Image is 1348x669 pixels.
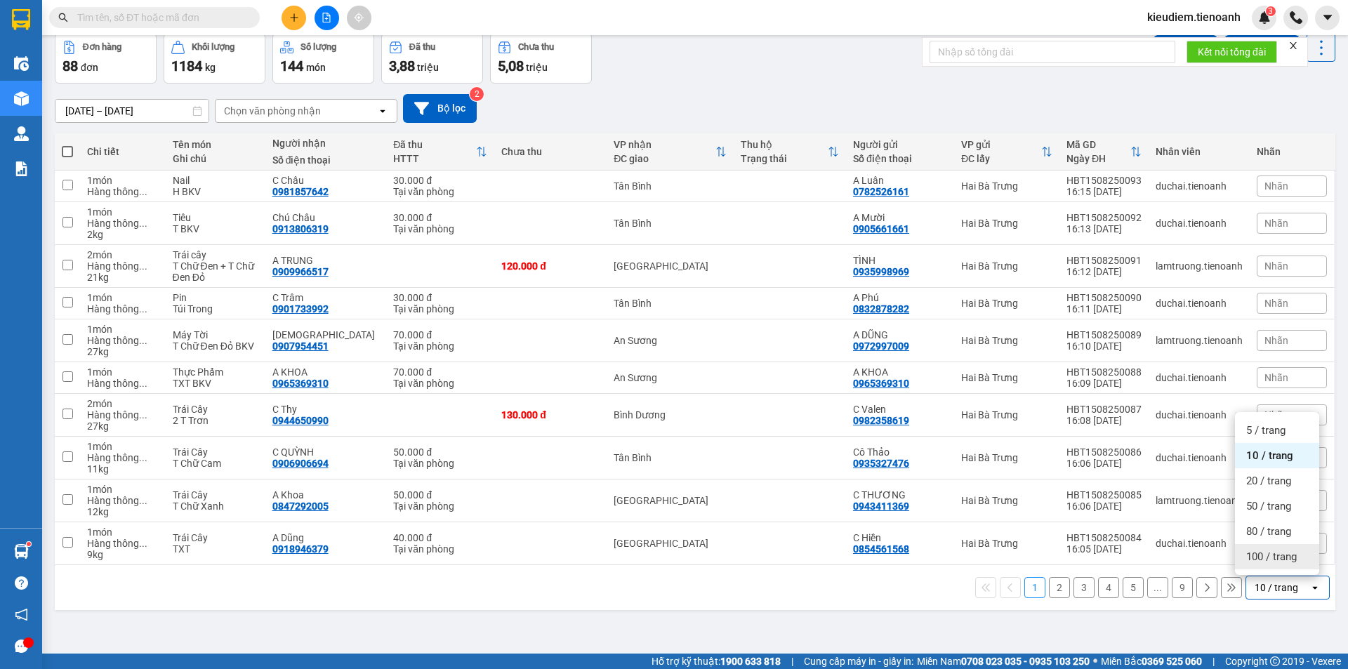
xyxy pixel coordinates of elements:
span: Nhãn [1264,298,1288,309]
div: Nail [173,175,258,186]
div: HTTT [393,153,476,164]
div: 16:09 [DATE] [1066,378,1142,389]
div: Pin [173,292,258,303]
button: caret-down [1315,6,1340,30]
th: Toggle SortBy [954,133,1059,171]
span: Nhãn [1264,180,1288,192]
button: file-add [315,6,339,30]
div: Tiêu [173,212,258,223]
div: 1 món [87,206,158,218]
th: Toggle SortBy [734,133,846,171]
div: 0847292005 [272,501,329,512]
span: Nhãn [1264,409,1288,420]
div: C Thy [272,404,380,415]
div: Hai Bà Trưng [961,260,1052,272]
img: warehouse-icon [14,544,29,559]
span: Nhãn [1264,372,1288,383]
div: Người nhận [272,138,380,149]
div: HBT1508250086 [1066,446,1142,458]
div: 0905661661 [853,223,909,234]
div: C Hiền [853,532,947,543]
div: 0935327476 [853,458,909,469]
span: 10 / trang [1246,449,1293,463]
span: Nhãn [1264,335,1288,346]
span: ... [139,260,147,272]
div: Trái Cây [173,404,258,415]
span: file-add [322,13,331,22]
div: duchai.tienoanh [1156,298,1243,309]
span: Miền Nam [917,654,1090,669]
div: Hàng thông thường [87,260,158,272]
span: close [1288,41,1298,51]
span: ... [139,495,147,506]
div: A Mười [853,212,947,223]
div: 1 món [87,366,158,378]
button: 5 [1123,577,1144,598]
div: 2 món [87,398,158,409]
div: 0913806319 [272,223,329,234]
div: Mã GD [1066,139,1130,150]
div: 1 món [87,526,158,538]
span: 144 [280,58,303,74]
div: TXT BKV [173,378,258,389]
input: Tìm tên, số ĐT hoặc mã đơn [77,10,243,25]
span: Cung cấp máy in - giấy in: [804,654,913,669]
div: Tại văn phòng [393,458,487,469]
div: Hai Bà Trưng [961,335,1052,346]
div: 12 kg [87,506,158,517]
span: search [58,13,68,22]
span: 88 [62,58,78,74]
div: TXT [173,543,258,555]
span: copyright [1270,656,1280,666]
div: Số lượng [300,42,336,52]
div: Tại văn phòng [393,543,487,555]
div: 1 món [87,484,158,495]
span: ... [139,303,147,314]
div: [GEOGRAPHIC_DATA] [614,538,727,549]
div: 0965369310 [853,378,909,389]
div: lamtruong.tienoanh [1156,260,1243,272]
span: 50 / trang [1246,499,1291,513]
div: Hàng thông thường [87,409,158,420]
span: Hỗ trợ kỹ thuật: [652,654,781,669]
span: caret-down [1321,11,1334,24]
button: Đơn hàng88đơn [55,33,157,84]
span: 20 / trang [1246,474,1291,488]
div: Hàng thông thường [87,452,158,463]
sup: 3 [1266,6,1276,16]
div: VP nhận [614,139,715,150]
div: 2 kg [87,229,158,240]
div: C Valen [853,404,947,415]
div: HBT1508250089 [1066,329,1142,340]
div: Thu hộ [741,139,828,150]
div: 2 T Trơn [173,415,258,426]
div: 1 món [87,324,158,335]
div: HBT1508250092 [1066,212,1142,223]
div: A Dũng [272,532,380,543]
th: Toggle SortBy [607,133,734,171]
span: triệu [526,62,548,73]
img: warehouse-icon [14,126,29,141]
sup: 2 [470,87,484,101]
div: A TRUNG [272,255,380,266]
div: C QUỲNH [272,446,380,458]
div: Tân Bình [614,452,727,463]
div: Cô Thảo [853,446,947,458]
div: [GEOGRAPHIC_DATA] [614,260,727,272]
span: plus [289,13,299,22]
div: Hai Bà Trưng [961,180,1052,192]
button: Đã thu3,88 triệu [381,33,483,84]
button: ... [1147,577,1168,598]
div: duchai.tienoanh [1156,538,1243,549]
div: H BKV [173,186,258,197]
div: A Khoa [272,489,380,501]
span: triệu [417,62,439,73]
div: 1 món [87,441,158,452]
div: 16:10 [DATE] [1066,340,1142,352]
span: 1184 [171,58,202,74]
div: Ngày ĐH [1066,153,1130,164]
div: VP gửi [961,139,1041,150]
div: An Sương [614,335,727,346]
div: Tại văn phòng [393,501,487,512]
div: Chú Châu [272,212,380,223]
